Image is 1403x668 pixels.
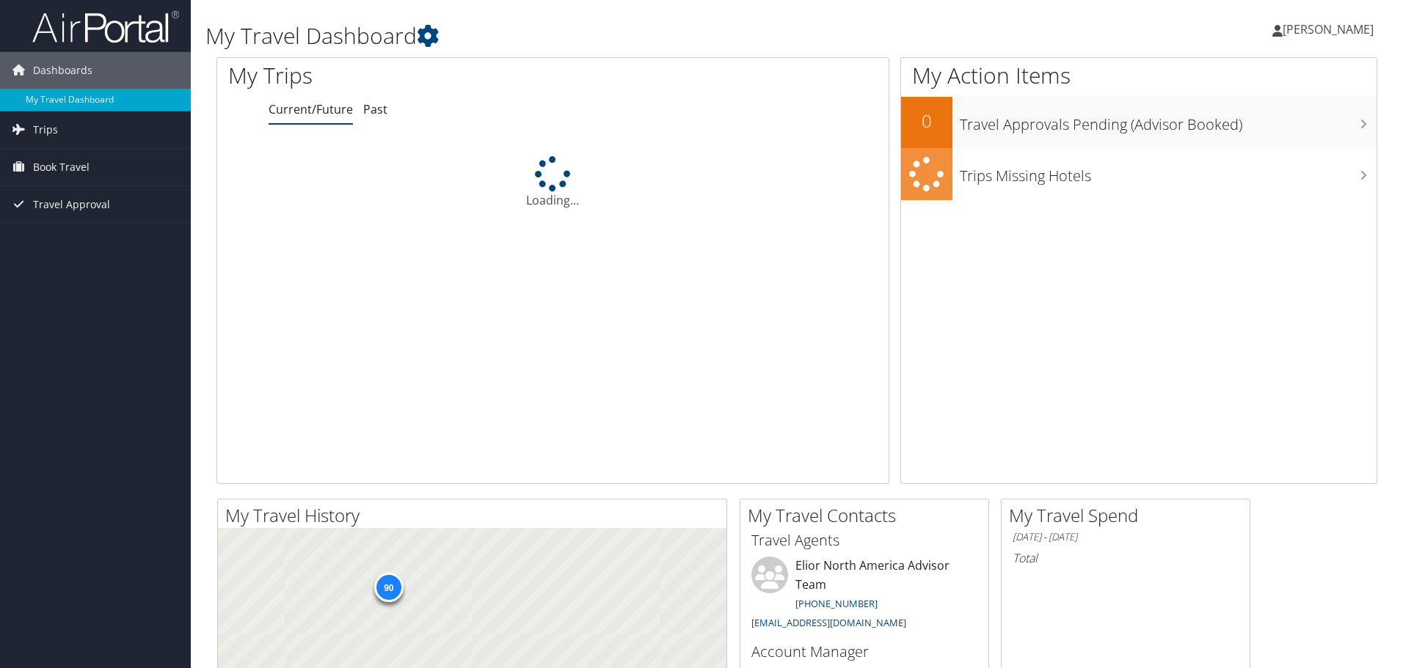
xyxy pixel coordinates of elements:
[751,530,977,551] h3: Travel Agents
[960,158,1377,186] h3: Trips Missing Hotels
[32,10,179,44] img: airportal-logo.png
[217,156,889,209] div: Loading...
[795,597,878,610] a: [PHONE_NUMBER]
[33,149,90,186] span: Book Travel
[1013,530,1239,544] h6: [DATE] - [DATE]
[33,52,92,89] span: Dashboards
[901,60,1377,91] h1: My Action Items
[33,111,58,148] span: Trips
[363,101,387,117] a: Past
[901,97,1377,148] a: 0Travel Approvals Pending (Advisor Booked)
[205,21,994,51] h1: My Travel Dashboard
[960,107,1377,135] h3: Travel Approvals Pending (Advisor Booked)
[901,148,1377,200] a: Trips Missing Hotels
[1009,503,1250,528] h2: My Travel Spend
[748,503,988,528] h2: My Travel Contacts
[373,573,403,602] div: 90
[1013,550,1239,566] h6: Total
[228,60,598,91] h1: My Trips
[1283,21,1374,37] span: [PERSON_NAME]
[901,109,952,133] h2: 0
[33,186,110,223] span: Travel Approval
[269,101,353,117] a: Current/Future
[225,503,726,528] h2: My Travel History
[751,642,977,662] h3: Account Manager
[1272,7,1388,51] a: [PERSON_NAME]
[744,557,985,635] li: Elior North America Advisor Team
[751,616,906,629] a: [EMAIL_ADDRESS][DOMAIN_NAME]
